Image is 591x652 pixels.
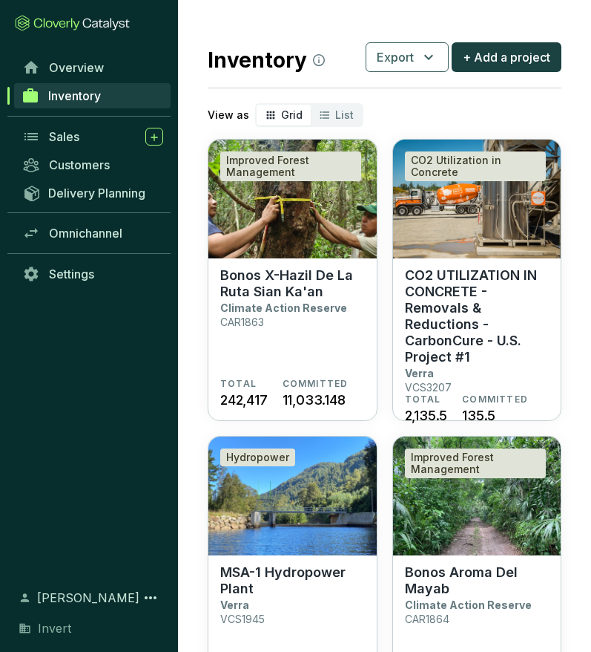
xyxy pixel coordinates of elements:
span: Sales [49,129,79,144]
span: 242,417 [220,390,268,410]
span: Invert [38,619,71,637]
p: CAR1864 [405,613,449,625]
span: TOTAL [405,394,441,405]
a: Overview [15,55,171,80]
span: Settings [49,267,94,281]
div: segmented control [255,103,363,127]
a: Settings [15,261,171,287]
a: Omnichannel [15,221,171,246]
a: Sales [15,124,171,149]
p: VCS3207 [405,381,452,394]
span: + Add a project [463,48,550,66]
button: + Add a project [452,42,561,72]
span: COMMITTED [283,378,349,390]
span: [PERSON_NAME] [37,589,139,607]
p: VCS1945 [220,613,265,625]
a: Customers [15,152,171,177]
button: Export [366,42,449,72]
p: MSA-1 Hydropower Plant [220,564,365,597]
span: Export [377,48,414,66]
p: Bonos Aroma Del Mayab [405,564,549,597]
span: Grid [281,108,303,121]
span: 11,033.148 [283,390,346,410]
span: Delivery Planning [48,186,145,201]
span: 2,135.5 [405,405,448,426]
div: Improved Forest Management [405,449,546,478]
p: Verra [405,367,434,379]
div: Improved Forest Management [220,151,361,181]
p: Climate Action Reserve [405,599,532,611]
p: Climate Action Reserve [220,301,347,314]
p: CO2 UTILIZATION IN CONCRETE - Removals & Reductions -CarbonCure - U.S. Project #1 [405,267,549,365]
img: Bonos X-Hazil De La Ruta Sian Ka'an [208,140,377,258]
p: Bonos X-Hazil De La Ruta Sian Ka'an [220,267,365,300]
div: CO2 Utilization in Concrete [405,151,546,181]
span: Customers [49,157,110,172]
p: Verra [220,599,249,611]
span: Inventory [48,88,101,103]
img: CO2 UTILIZATION IN CONCRETE - Removals & Reductions -CarbonCure - U.S. Project #1 [393,140,561,258]
a: Inventory [14,83,171,108]
p: CAR1863 [220,316,264,328]
span: 135.5 [462,405,495,426]
span: Overview [49,60,104,75]
span: Omnichannel [49,226,122,241]
a: Bonos X-Hazil De La Ruta Sian Ka'anImproved Forest ManagementBonos X-Hazil De La Ruta Sian Ka'anC... [208,139,377,421]
div: Hydropower [220,449,295,466]
a: CO2 UTILIZATION IN CONCRETE - Removals & Reductions -CarbonCure - U.S. Project #1CO2 Utilization ... [392,139,562,421]
span: COMMITTED [462,394,528,405]
img: Bonos Aroma Del Mayab [393,437,561,555]
span: List [335,108,354,121]
h2: Inventory [208,45,325,76]
p: View as [208,108,249,123]
span: TOTAL [220,378,257,390]
a: Delivery Planning [15,180,171,205]
img: MSA-1 Hydropower Plant [208,437,377,555]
